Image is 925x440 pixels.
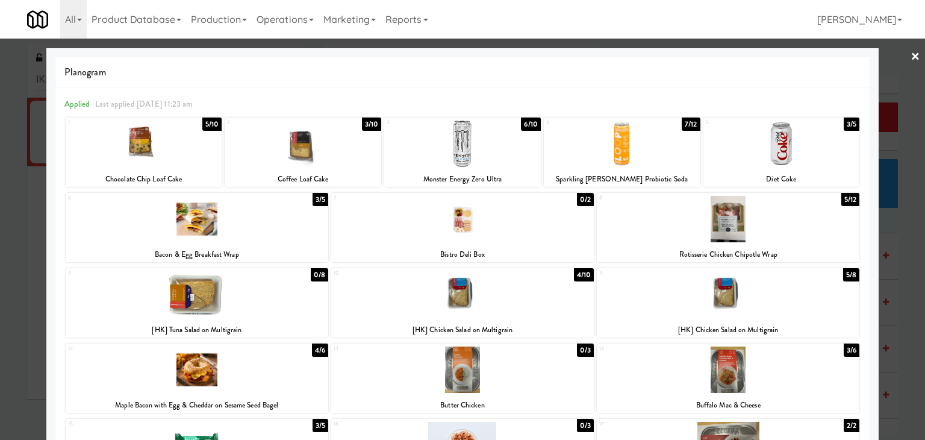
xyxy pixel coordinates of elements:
[225,172,381,187] div: Coffee Loaf Cake
[844,344,859,357] div: 3/6
[599,247,858,262] div: Rotisserie Chicken Chipotle Wrap
[843,268,859,281] div: 5/8
[544,118,700,187] div: 47/12Sparkling [PERSON_NAME] Probiotic Soda
[226,172,379,187] div: Coffee Loaf Cake
[334,268,462,278] div: 10
[384,118,541,187] div: 36/10Monster Energy Zero Ultra
[574,268,594,281] div: 4/10
[844,118,859,131] div: 3/5
[597,322,859,338] div: [HK] Chicken Salad on Multigrain
[387,118,462,128] div: 3
[27,9,48,30] img: Micromart
[67,322,326,338] div: [HK] Tuna Salad on Multigrain
[331,322,594,338] div: [HK] Chicken Salad on Multigrain
[599,398,858,413] div: Buffalo Mac & Cheese
[66,398,328,413] div: Maple Bacon with Egg & Cheddar on Sesame Seed Bagel
[66,193,328,262] div: 63/5Bacon & Egg Breakfast Wrap
[64,98,90,110] span: Applied
[202,118,222,131] div: 5/10
[386,172,539,187] div: Monster Energy Zero Ultra
[705,172,858,187] div: Diet Coke
[597,193,859,262] div: 85/12Rotisserie Chicken Chipotle Wrap
[66,344,328,413] div: 124/6Maple Bacon with Egg & Cheddar on Sesame Seed Bagel
[331,398,594,413] div: Butter Chicken
[311,268,328,281] div: 0/8
[68,118,144,128] div: 1
[95,98,193,110] span: Last applied [DATE] 11:23 am
[334,344,462,354] div: 13
[597,344,859,413] div: 143/6Buffalo Mac & Cheese
[597,398,859,413] div: Buffalo Mac & Cheese
[67,398,326,413] div: Maple Bacon with Egg & Cheddar on Sesame Seed Bagel
[66,172,222,187] div: Chocolate Chip Loaf Cake
[331,193,594,262] div: 70/2Bistro Deli Box
[599,322,858,338] div: [HK] Chicken Salad on Multigrain
[706,118,782,128] div: 5
[546,118,622,128] div: 4
[703,172,860,187] div: Diet Coke
[227,118,303,128] div: 2
[67,247,326,262] div: Bacon & Egg Breakfast Wrap
[66,268,328,338] div: 90/8[HK] Tuna Salad on Multigrain
[68,268,197,278] div: 9
[333,247,592,262] div: Bistro Deli Box
[911,39,920,76] a: ×
[331,268,594,338] div: 104/10[HK] Chicken Salad on Multigrain
[682,118,700,131] div: 7/12
[67,172,220,187] div: Chocolate Chip Loaf Cake
[597,247,859,262] div: Rotisserie Chicken Chipotle Wrap
[66,118,222,187] div: 15/10Chocolate Chip Loaf Cake
[313,419,328,432] div: 3/5
[703,118,860,187] div: 53/5Diet Coke
[546,172,699,187] div: Sparkling [PERSON_NAME] Probiotic Soda
[331,344,594,413] div: 130/3Butter Chicken
[577,344,594,357] div: 0/3
[844,419,859,432] div: 2/2
[66,247,328,262] div: Bacon & Egg Breakfast Wrap
[334,419,462,429] div: 16
[64,63,861,81] span: Planogram
[544,172,700,187] div: Sparkling [PERSON_NAME] Probiotic Soda
[521,118,540,131] div: 6/10
[599,193,728,203] div: 8
[66,322,328,338] div: [HK] Tuna Salad on Multigrain
[362,118,381,131] div: 3/10
[599,419,728,429] div: 17
[599,344,728,354] div: 14
[331,247,594,262] div: Bistro Deli Box
[313,193,328,206] div: 3/5
[333,398,592,413] div: Butter Chicken
[577,193,594,206] div: 0/2
[68,344,197,354] div: 12
[599,268,728,278] div: 11
[225,118,381,187] div: 23/10Coffee Loaf Cake
[68,419,197,429] div: 15
[597,268,859,338] div: 115/8[HK] Chicken Salad on Multigrain
[333,322,592,338] div: [HK] Chicken Salad on Multigrain
[841,193,859,206] div: 5/12
[334,193,462,203] div: 7
[384,172,541,187] div: Monster Energy Zero Ultra
[577,419,594,432] div: 0/3
[312,344,328,357] div: 4/6
[68,193,197,203] div: 6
